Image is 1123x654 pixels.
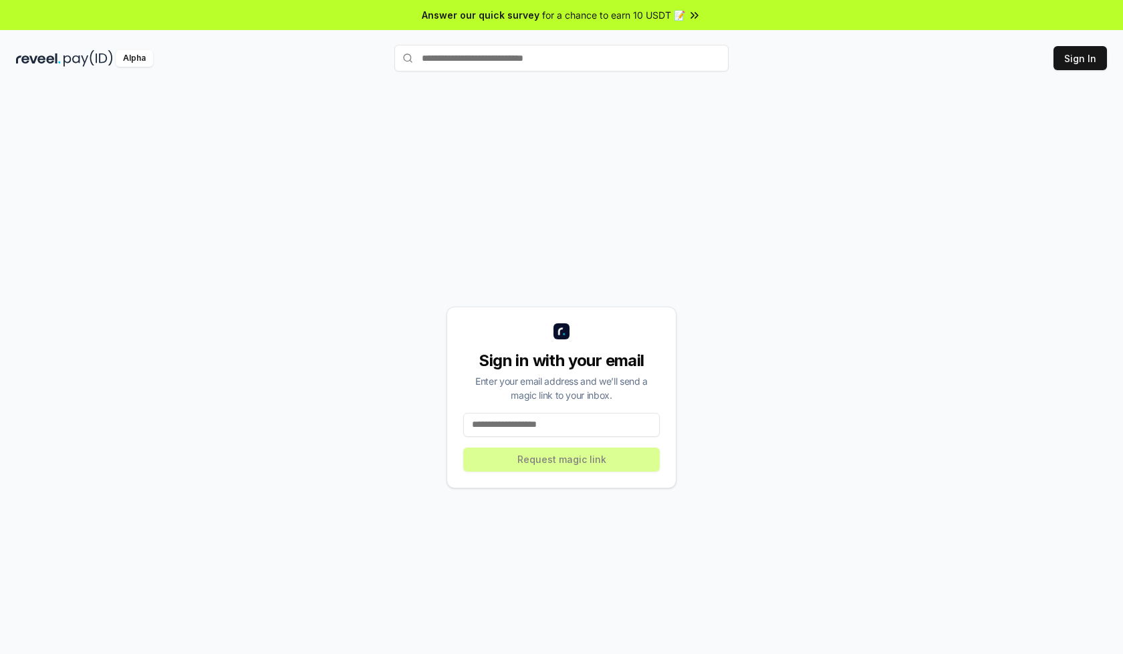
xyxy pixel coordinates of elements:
[463,350,660,371] div: Sign in with your email
[553,323,570,339] img: logo_small
[422,8,539,22] span: Answer our quick survey
[116,50,153,67] div: Alpha
[16,50,61,67] img: reveel_dark
[64,50,113,67] img: pay_id
[542,8,685,22] span: for a chance to earn 10 USDT 📝
[463,374,660,402] div: Enter your email address and we’ll send a magic link to your inbox.
[1053,46,1107,70] button: Sign In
